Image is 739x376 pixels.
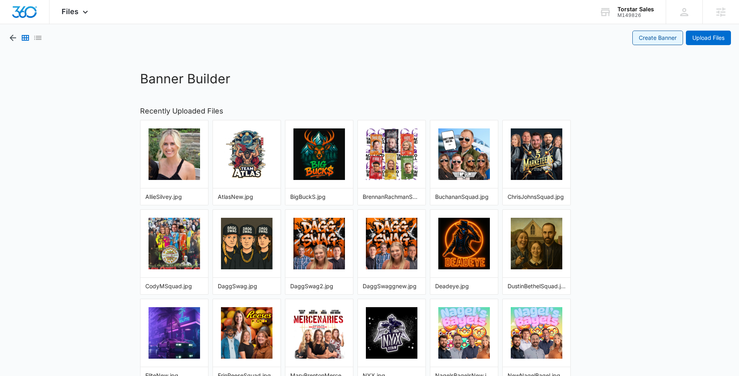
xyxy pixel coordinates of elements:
[363,192,421,201] div: BrennanRachmanSquad.jpg
[508,282,566,290] div: DustinBethelSquad.jpg
[511,128,562,180] img: ChrisJohnsSquad.jpg
[686,31,731,45] button: Upload Files
[366,128,417,180] img: BrennanRachmanSquad.jpg
[617,6,654,12] div: account name
[149,218,200,269] img: CodyMSquad.jpg
[62,7,78,16] span: Files
[293,218,345,269] img: DaggSwag2.jpg
[435,192,493,201] div: BuchananSquad.jpg
[363,282,421,290] div: DaggSwaggnew.jpg
[511,307,562,359] img: NewNagelBagel.jpg
[632,31,683,45] a: Create Banner
[145,192,203,201] div: AllieSilvey.jpg
[366,218,417,269] img: DaggSwaggnew.jpg
[438,307,490,359] img: NagelsBagelsNew.jpg
[290,192,348,201] div: BigBuckS.jpg
[218,282,276,290] div: DaggSwag.jpg
[692,33,725,42] span: Upload Files
[221,128,272,180] img: AtlasNew.jpg
[508,192,566,201] div: ChrisJohnsSquad.jpg
[438,128,490,180] img: BuchananSquad.jpg
[366,307,417,359] img: NYX.jpg
[149,128,200,180] img: AllieSilvey.jpg
[511,218,562,269] img: DustinBethelSquad.jpg
[293,307,345,359] img: MaryBrentonMercenaries.jpg
[149,307,200,359] img: EliteNew.jpg
[33,33,43,43] button: List View
[617,12,654,18] div: account id
[290,282,348,290] div: DaggSwag2.jpg
[438,218,490,269] img: Deadeye.jpg
[221,307,272,359] img: ErinReeseSquad.jpg
[145,282,203,290] div: CodyMSquad.jpg
[140,105,599,116] h2: Recently Uploaded Files
[140,69,599,89] h1: Banner Builder
[21,33,30,43] button: Grid View
[293,128,345,180] img: BigBuckS.jpg
[218,192,276,201] div: AtlasNew.jpg
[221,218,272,269] img: DaggSwag.jpg
[435,282,493,290] div: Deadeye.jpg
